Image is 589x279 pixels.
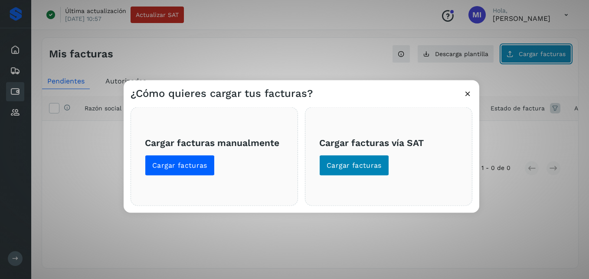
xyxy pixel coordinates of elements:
h3: ¿Cómo quieres cargar tus facturas? [131,87,313,100]
button: Cargar facturas [145,155,215,176]
span: Cargar facturas [152,161,207,170]
h3: Cargar facturas vía SAT [319,137,458,148]
button: Cargar facturas [319,155,389,176]
h3: Cargar facturas manualmente [145,137,284,148]
span: Cargar facturas [327,161,382,170]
